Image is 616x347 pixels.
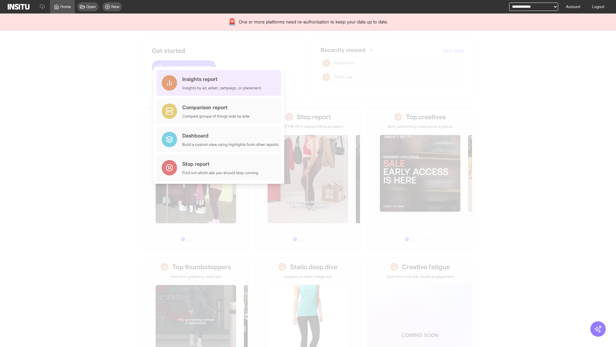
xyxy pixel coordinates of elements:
[182,170,258,175] div: Find out which ads you should stop running
[239,19,388,25] span: One or more platforms need re-authorisation to keep your data up to date.
[182,75,261,83] div: Insights report
[182,85,261,91] div: Insights by ad, adset, campaign, or placement
[182,103,250,111] div: Comparison report
[182,142,278,147] div: Build a custom view using highlights from other reports
[182,132,278,139] div: Dashboard
[182,114,250,119] div: Compare groups of things side by side
[86,4,96,9] span: Open
[8,4,30,10] img: Logo
[60,4,71,9] span: Home
[182,160,258,168] div: Stop report
[228,17,236,26] div: 🚨
[111,4,119,9] span: New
